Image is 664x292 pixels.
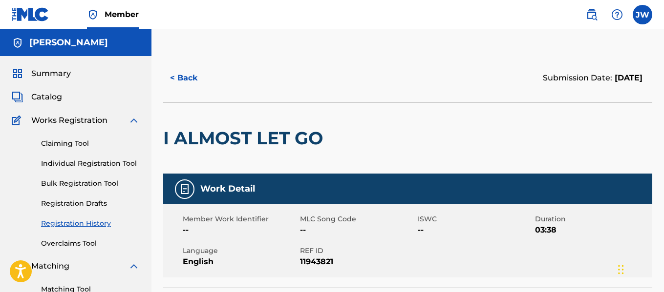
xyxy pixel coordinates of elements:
a: Public Search [582,5,601,24]
a: Registration History [41,218,140,229]
button: < Back [163,66,222,90]
div: User Menu [633,5,652,24]
img: help [611,9,623,20]
h2: I ALMOST LET GO [163,127,328,149]
h5: Work Detail [200,183,255,195]
img: MLC Logo [12,7,49,21]
span: Member [105,9,139,20]
a: SummarySummary [12,68,71,79]
img: Works Registration [12,115,24,126]
span: Matching [31,260,69,272]
a: Individual Registration Tool [41,158,140,169]
iframe: Resource Center [637,171,664,249]
img: expand [128,115,140,126]
span: 11943821 [300,256,415,268]
img: Summary [12,68,23,79]
a: Overclaims Tool [41,238,140,249]
a: Claiming Tool [41,138,140,149]
img: Top Rightsholder [87,9,99,20]
img: Matching [12,260,24,272]
img: expand [128,260,140,272]
img: Work Detail [179,183,191,195]
span: -- [418,224,533,236]
span: English [183,256,298,268]
span: REF ID [300,246,415,256]
span: Summary [31,68,71,79]
div: Submission Date: [543,72,643,84]
span: Language [183,246,298,256]
div: Drag [618,255,624,284]
a: Bulk Registration Tool [41,178,140,189]
span: 03:38 [535,224,650,236]
span: Duration [535,214,650,224]
div: Help [607,5,627,24]
iframe: Chat Widget [615,245,664,292]
h5: Jill Williams [29,37,108,48]
img: Catalog [12,91,23,103]
a: Registration Drafts [41,198,140,209]
span: Works Registration [31,115,107,126]
a: CatalogCatalog [12,91,62,103]
img: search [586,9,598,20]
span: -- [300,224,415,236]
span: ISWC [418,214,533,224]
span: MLC Song Code [300,214,415,224]
img: Accounts [12,37,23,49]
span: -- [183,224,298,236]
span: [DATE] [612,73,643,82]
span: Member Work Identifier [183,214,298,224]
span: Catalog [31,91,62,103]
